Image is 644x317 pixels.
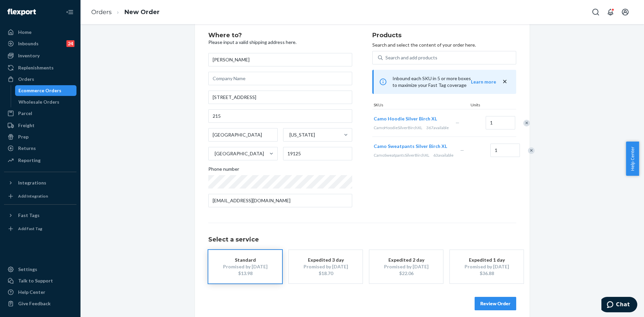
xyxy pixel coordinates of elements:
[4,74,76,85] a: Orders
[4,62,76,73] a: Replenishments
[4,191,76,202] a: Add Integration
[218,270,272,277] div: $13.98
[450,250,524,283] button: Expedited 1 dayPromised by [DATE]$36.88
[18,212,40,219] div: Fast Tags
[18,40,39,47] div: Inbounds
[208,91,352,104] input: Street Address
[215,150,264,157] div: [GEOGRAPHIC_DATA]
[374,116,437,121] span: Camo Hoodie Silver Birch XL
[486,116,515,129] input: Quantity
[379,257,433,263] div: Expedited 2 day
[18,122,35,129] div: Freight
[589,5,602,19] button: Open Search Box
[379,263,433,270] div: Promised by [DATE]
[18,277,53,284] div: Talk to Support
[289,250,363,283] button: Expedited 3 dayPromised by [DATE]$18.70
[374,143,447,150] button: Camo Sweatpants Silver Birch XL
[601,297,637,314] iframe: Opens a widget where you can chat to one of our agents
[374,125,422,130] span: CamoHoodieSilverBirchXL
[18,193,48,199] div: Add Integration
[7,9,36,15] img: Flexport logo
[18,110,32,117] div: Parcel
[124,8,160,16] a: New Order
[626,142,639,176] button: Help Center
[208,72,352,85] input: Company Name
[460,270,514,277] div: $36.88
[289,131,289,138] input: [US_STATE]
[214,150,215,157] input: [GEOGRAPHIC_DATA]
[15,85,77,96] a: Ecommerce Orders
[18,52,40,59] div: Inventory
[372,70,516,94] div: Inbound each SKU in 5 or more boxes to maximize your Fast Tag coverage
[299,257,353,263] div: Expedited 3 day
[299,263,353,270] div: Promised by [DATE]
[528,147,535,154] div: Remove Item
[289,131,315,138] div: [US_STATE]
[18,64,54,71] div: Replenishments
[460,147,464,153] span: —
[4,223,76,234] a: Add Fast Tag
[379,270,433,277] div: $22.06
[372,42,516,48] p: Search and select the content of your order here.
[18,29,32,36] div: Home
[18,145,36,152] div: Returns
[455,120,460,125] span: —
[18,266,37,273] div: Settings
[369,250,443,283] button: Expedited 2 dayPromised by [DATE]$22.06
[299,270,353,277] div: $18.70
[18,134,29,140] div: Prep
[523,120,530,126] div: Remove Item
[208,39,352,46] p: Please input a valid shipping address here.
[208,32,352,39] h2: Where to?
[374,143,447,149] span: Camo Sweatpants Silver Birch XL
[385,54,437,61] div: Search and add products
[469,102,499,109] div: Units
[501,78,508,85] button: close
[63,5,76,19] button: Close Navigation
[475,297,516,310] button: Review Order
[18,157,41,164] div: Reporting
[208,53,352,66] input: First & Last Name
[18,226,42,231] div: Add Fast Tag
[460,257,514,263] div: Expedited 1 day
[18,87,61,94] div: Ecommerce Orders
[4,210,76,221] button: Fast Tags
[208,166,239,175] span: Phone number
[218,257,272,263] div: Standard
[66,40,74,47] div: 24
[426,125,449,130] span: 367 available
[4,38,76,49] a: Inbounds24
[604,5,617,19] button: Open notifications
[208,236,516,243] h1: Select a service
[208,128,278,142] input: City
[433,153,453,158] span: 63 available
[4,120,76,131] a: Freight
[4,108,76,119] a: Parcel
[4,131,76,142] a: Prep
[4,50,76,61] a: Inventory
[4,264,76,275] a: Settings
[86,2,165,22] ol: breadcrumbs
[372,102,469,109] div: SKUs
[208,194,352,207] input: Email (Only Required for International)
[4,177,76,188] button: Integrations
[4,287,76,298] a: Help Center
[18,76,34,83] div: Orders
[91,8,112,16] a: Orders
[4,143,76,154] a: Returns
[208,109,352,123] input: Street Address 2 (Optional)
[4,298,76,309] button: Give Feedback
[374,153,429,158] span: CamoSweatpantsSilverBirchXL
[4,275,76,286] button: Talk to Support
[471,78,496,85] button: Learn more
[372,32,516,39] h2: Products
[18,300,51,307] div: Give Feedback
[283,147,353,160] input: ZIP Code
[490,144,520,157] input: Quantity
[18,289,45,296] div: Help Center
[18,179,46,186] div: Integrations
[619,5,632,19] button: Open account menu
[15,97,77,107] a: Wholesale Orders
[208,250,282,283] button: StandardPromised by [DATE]$13.98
